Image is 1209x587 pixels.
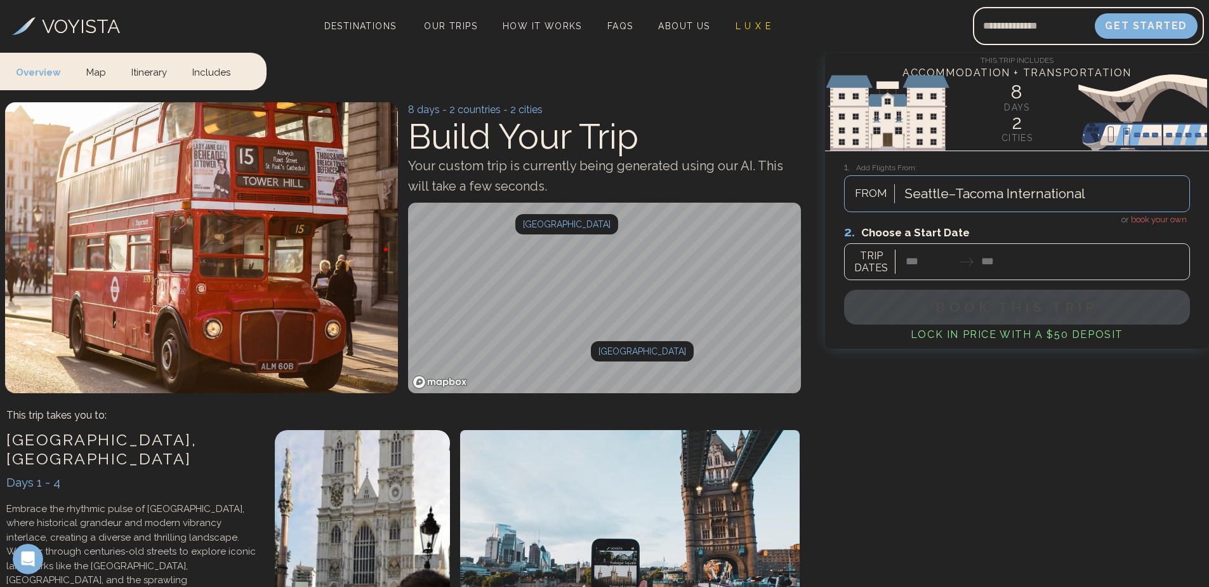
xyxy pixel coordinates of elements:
[844,290,1190,325] button: Book This Trip
[119,53,180,90] a: Itinerary
[607,21,633,31] span: FAQs
[74,53,119,90] a: Map
[408,203,801,393] canvas: Map
[844,327,1190,342] h4: Lock in Price with a $50 deposit
[319,16,402,53] span: Destinations
[408,116,638,157] span: Build Your Trip
[180,53,243,90] a: Includes
[6,473,262,492] div: Days 1 - 4
[844,161,856,173] span: 1.
[848,186,894,202] span: FROM
[13,544,43,574] iframe: Intercom live chat
[419,17,482,35] a: Our Trips
[515,214,618,234] div: Map marker
[42,12,120,41] h3: VOYISTA
[12,17,36,35] img: Voyista Logo
[591,341,694,361] div: Map marker
[408,158,783,194] span: Your custom trip is currently being generated using our AI. This will take a few seconds.
[844,212,1190,226] h4: or
[412,375,468,389] a: Mapbox homepage
[591,341,694,361] div: [GEOGRAPHIC_DATA]
[6,408,107,423] p: This trip takes you to:
[825,65,1209,81] h4: Accommodation + Transportation
[736,21,772,31] span: L U X E
[16,53,74,90] a: Overview
[602,17,638,35] a: FAQs
[408,102,801,118] p: 8 days - 2 countries - 2 cities
[653,17,715,35] a: About Us
[730,17,777,35] a: L U X E
[503,21,582,31] span: How It Works
[935,299,1098,315] span: Book This Trip
[825,74,1209,151] img: European Sights
[6,430,262,468] h3: [GEOGRAPHIC_DATA] , [GEOGRAPHIC_DATA]
[658,21,710,31] span: About Us
[1131,215,1187,224] span: book your own
[973,11,1095,41] input: Email address
[424,21,477,31] span: Our Trips
[1095,13,1198,39] button: Get Started
[498,17,587,35] a: How It Works
[825,53,1209,65] h4: This Trip Includes
[515,214,618,234] div: [GEOGRAPHIC_DATA]
[844,160,1190,175] h3: Add Flights From:
[12,12,120,41] a: VOYISTA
